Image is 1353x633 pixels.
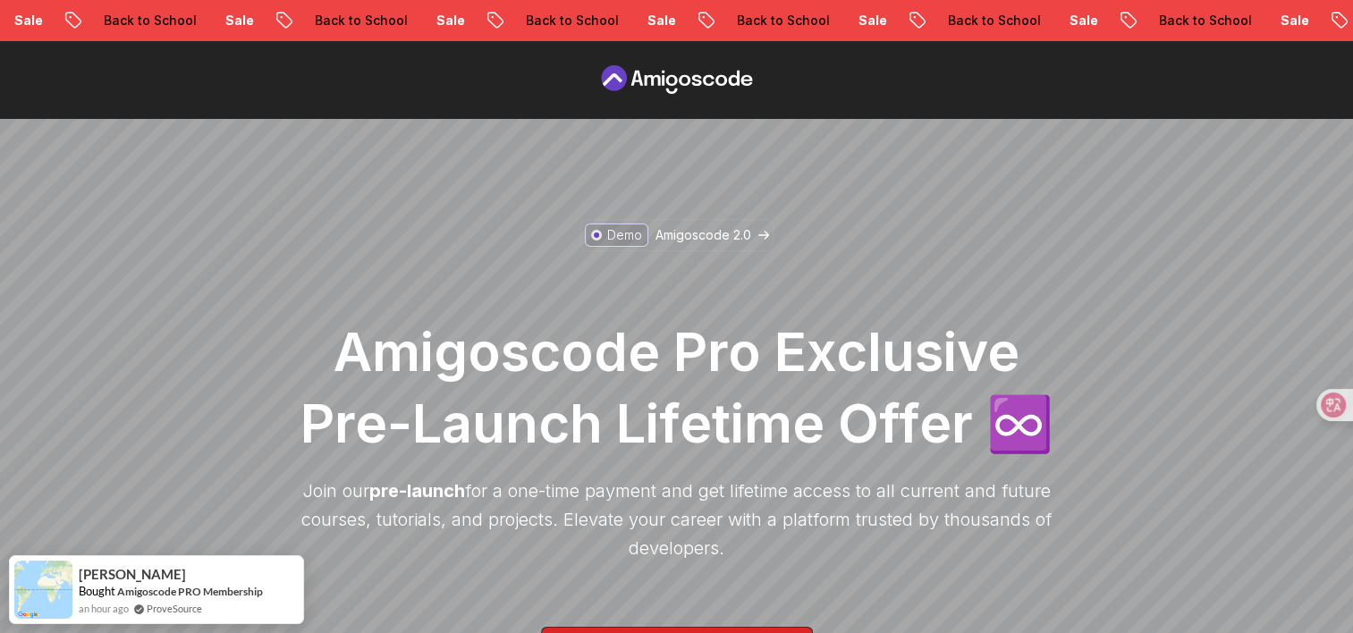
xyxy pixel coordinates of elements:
[1201,12,1258,30] p: Sale
[596,65,757,94] a: Pre Order page
[446,12,568,30] p: Back to School
[657,12,779,30] p: Back to School
[292,316,1061,459] h1: Amigoscode Pro Exclusive Pre-Launch Lifetime Offer ♾️
[607,226,642,244] p: Demo
[580,219,774,251] a: DemoAmigoscode 2.0
[779,12,836,30] p: Sale
[147,601,202,616] a: ProveSource
[1079,12,1201,30] p: Back to School
[146,12,203,30] p: Sale
[79,567,186,582] span: [PERSON_NAME]
[568,12,625,30] p: Sale
[868,12,990,30] p: Back to School
[79,584,115,598] span: Bought
[235,12,357,30] p: Back to School
[655,226,751,244] p: Amigoscode 2.0
[357,12,414,30] p: Sale
[292,477,1061,562] p: Join our for a one-time payment and get lifetime access to all current and future courses, tutori...
[369,480,465,502] span: pre-launch
[990,12,1047,30] p: Sale
[117,585,263,598] a: Amigoscode PRO Membership
[79,601,129,616] span: an hour ago
[24,12,146,30] p: Back to School
[14,561,72,619] img: provesource social proof notification image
